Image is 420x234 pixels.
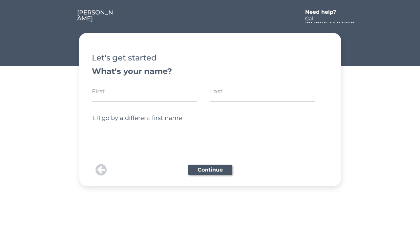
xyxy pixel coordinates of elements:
button: Continue [188,165,232,175]
a: Call [PHONE_NUMBER] [305,16,356,23]
input: First [92,81,197,102]
div: Let's get started [92,54,328,62]
input: Last [210,81,315,102]
div: What's your name? [92,67,328,75]
div: [PERSON_NAME] [77,10,115,21]
div: Need help? [305,10,343,15]
label: I go by a different first name [98,114,182,122]
div: Call [PHONE_NUMBER] [305,16,356,32]
a: [PERSON_NAME] [77,10,115,23]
